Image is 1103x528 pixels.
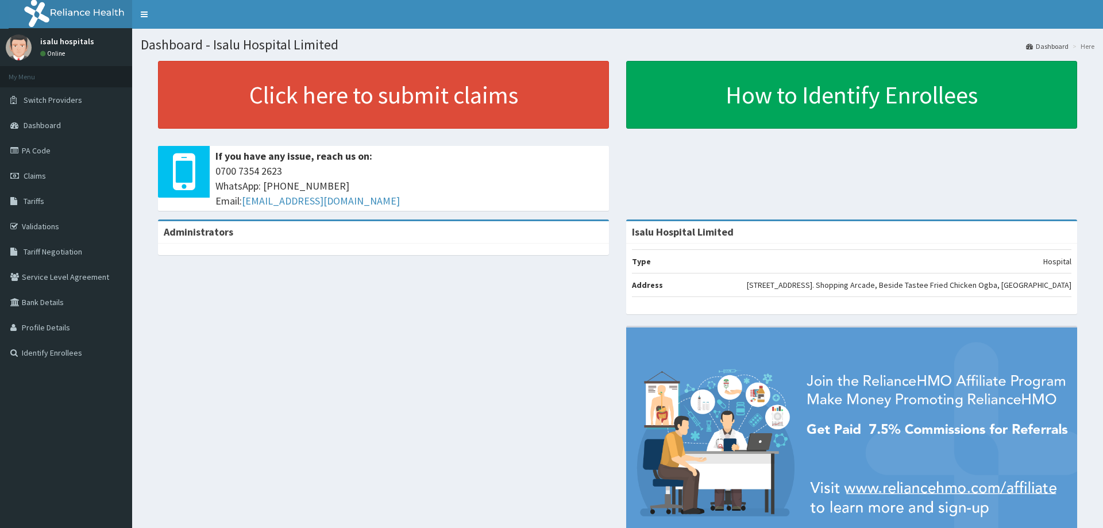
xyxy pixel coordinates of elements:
[158,61,609,129] a: Click here to submit claims
[1043,256,1071,267] p: Hospital
[6,34,32,60] img: User Image
[40,49,68,57] a: Online
[626,61,1077,129] a: How to Identify Enrollees
[215,149,372,163] b: If you have any issue, reach us on:
[1070,41,1094,51] li: Here
[24,246,82,257] span: Tariff Negotiation
[24,95,82,105] span: Switch Providers
[215,164,603,208] span: 0700 7354 2623 WhatsApp: [PHONE_NUMBER] Email:
[1026,41,1069,51] a: Dashboard
[632,280,663,290] b: Address
[164,225,233,238] b: Administrators
[24,120,61,130] span: Dashboard
[40,37,94,45] p: isalu hospitals
[632,225,734,238] strong: Isalu Hospital Limited
[747,279,1071,291] p: [STREET_ADDRESS]. Shopping Arcade, Beside Tastee Fried Chicken Ogba, [GEOGRAPHIC_DATA]
[242,194,400,207] a: [EMAIL_ADDRESS][DOMAIN_NAME]
[24,196,44,206] span: Tariffs
[24,171,46,181] span: Claims
[632,256,651,267] b: Type
[141,37,1094,52] h1: Dashboard - Isalu Hospital Limited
